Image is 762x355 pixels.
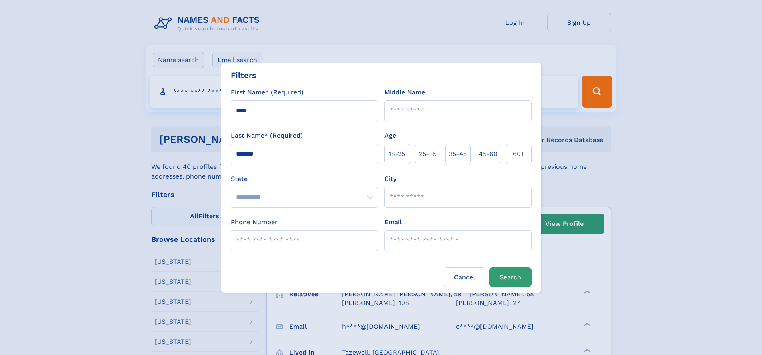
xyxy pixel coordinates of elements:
label: First Name* (Required) [231,88,304,97]
label: Middle Name [384,88,425,97]
label: Phone Number [231,217,278,227]
span: 18‑25 [389,149,405,159]
span: 45‑60 [479,149,498,159]
label: Cancel [444,267,486,287]
button: Search [489,267,532,287]
label: Email [384,217,402,227]
div: Filters [231,69,256,81]
label: City [384,174,396,184]
span: 25‑35 [419,149,436,159]
label: Age [384,131,396,140]
label: Last Name* (Required) [231,131,303,140]
label: State [231,174,378,184]
span: 60+ [513,149,525,159]
span: 35‑45 [449,149,467,159]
